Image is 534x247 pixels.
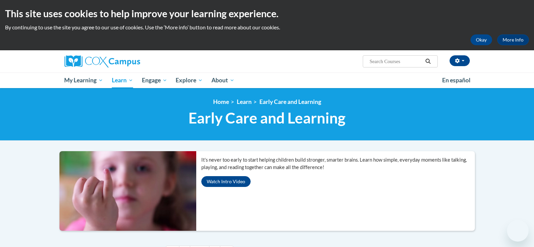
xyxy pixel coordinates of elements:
span: En español [442,77,471,84]
span: Explore [176,76,203,84]
a: Cox Campus [65,55,193,67]
a: About [207,73,239,88]
a: En español [438,73,475,87]
p: By continuing to use the site you agree to our use of cookies. Use the ‘More info’ button to read... [5,24,529,31]
a: Learn [237,98,252,105]
button: Okay [471,34,492,45]
a: Learn [107,73,137,88]
input: Search Courses [369,57,423,65]
span: About [211,76,234,84]
a: Home [213,98,229,105]
iframe: Button to launch messaging window [507,220,529,242]
span: Engage [142,76,167,84]
img: Cox Campus [65,55,140,67]
span: Early Care and Learning [188,109,346,127]
div: Main menu [54,73,480,88]
a: More Info [497,34,529,45]
a: Engage [137,73,172,88]
button: Account Settings [450,55,470,66]
span: My Learning [64,76,103,84]
p: It’s never too early to start helping children build stronger, smarter brains. Learn how simple, ... [201,156,475,171]
a: Explore [171,73,207,88]
a: My Learning [60,73,108,88]
span: Learn [112,76,133,84]
a: Early Care and Learning [259,98,321,105]
button: Watch Intro Video [201,176,251,187]
h2: This site uses cookies to help improve your learning experience. [5,7,529,20]
button: Search [423,57,433,65]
